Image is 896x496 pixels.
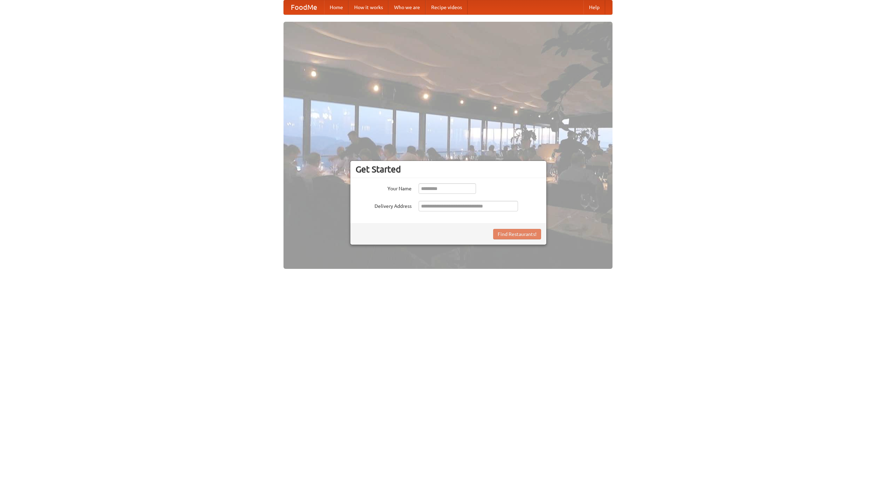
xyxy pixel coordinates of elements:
a: How it works [349,0,388,14]
a: FoodMe [284,0,324,14]
label: Delivery Address [356,201,412,210]
a: Who we are [388,0,426,14]
label: Your Name [356,183,412,192]
a: Recipe videos [426,0,468,14]
a: Home [324,0,349,14]
a: Help [583,0,605,14]
h3: Get Started [356,164,541,175]
button: Find Restaurants! [493,229,541,239]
